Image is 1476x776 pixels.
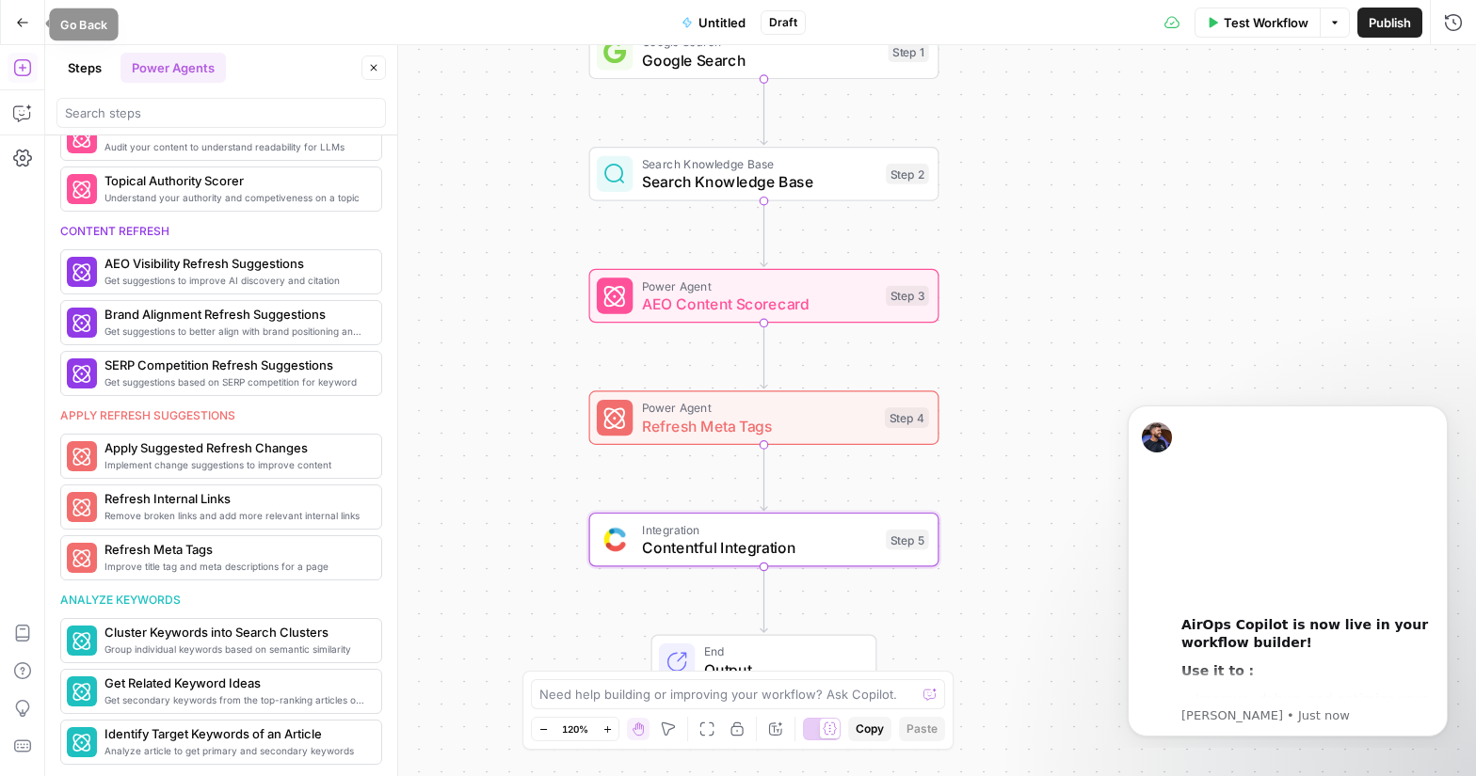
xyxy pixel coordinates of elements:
span: End [704,642,858,660]
div: Step 2 [886,164,929,184]
span: Integration [642,520,877,538]
span: Get suggestions to improve AI discovery and citation [104,273,366,288]
span: Paste [906,721,938,737]
span: Cluster Keywords into Search Clusters [104,623,366,641]
div: Step 3 [886,286,929,307]
button: Publish [1357,8,1422,38]
span: 120% [562,721,588,736]
span: SERP Competition Refresh Suggestions [104,356,366,374]
g: Edge from step_4 to step_5 [761,445,767,511]
span: AEO Visibility Refresh Suggestions [104,254,366,273]
div: Content refresh [60,223,382,240]
span: Topical Authority Scorer [104,171,366,190]
span: Copy [856,721,884,737]
div: Power AgentAEO Content ScorecardStep 3 [589,269,939,324]
span: AEO Content Scorecard [642,293,877,315]
span: Get Related Keyword Ideas [104,673,366,692]
div: Analyze keywords [60,592,382,609]
span: Test Workflow [1224,13,1308,32]
span: Contentful Integration [642,536,877,559]
div: EndOutput [589,635,939,689]
span: Draft [769,14,797,31]
span: Refresh Meta Tags [642,415,875,437]
span: Search Knowledge Base [642,170,877,193]
div: Search Knowledge BaseSearch Knowledge BaseStep 2 [589,147,939,201]
div: Step 4 [885,407,929,428]
button: Test Workflow [1195,8,1320,38]
span: Search Knowledge Base [642,155,877,173]
div: Step 5 [886,530,929,550]
div: IntegrationContentful IntegrationStep 5 [589,513,939,567]
span: Understand your authority and competiveness on a topic [104,190,366,205]
span: Publish [1369,13,1411,32]
div: Google SearchGoogle SearchStep 1 [589,25,939,80]
span: Brand Alignment Refresh Suggestions [104,305,366,324]
span: Refresh Internal Links [104,489,366,508]
span: Get suggestions to better align with brand positioning and tone [104,324,366,339]
div: Apply refresh suggestions [60,407,382,424]
button: Copy [848,717,891,741]
span: Apply Suggested Refresh Changes [104,438,366,457]
span: Group individual keywords based on semantic similarity [104,641,366,657]
g: Edge from step_3 to step_4 [761,323,767,388]
span: Google Search [642,49,879,71]
span: Identify Target Keywords of an Article [104,724,366,743]
span: Analyze article to get primary and secondary keywords [104,743,366,758]
g: Edge from step_1 to step_2 [761,79,767,145]
span: Get secondary keywords from the top-ranking articles of a target search term [104,692,366,707]
span: Refresh Meta Tags [104,540,366,559]
span: Implement change suggestions to improve content [104,457,366,472]
input: Search steps [65,103,377,122]
button: Paste [899,717,945,741]
span: Get suggestions based on SERP competition for keyword [104,374,366,389]
div: Step 1 [889,42,929,63]
div: Power AgentRefresh Meta TagsStep 4 [589,390,939,445]
img: sdasd.png [603,528,626,551]
span: Power Agent [642,277,877,294]
span: Output [704,658,858,681]
g: Edge from step_2 to step_3 [761,201,767,267]
iframe: Intercom notifications message [1099,388,1476,748]
span: Remove broken links and add more relevant internal links [104,508,366,523]
span: Audit your content to understand readability for LLMs [104,139,366,154]
span: Untitled [698,13,746,32]
g: Edge from step_5 to end [761,567,767,633]
span: Power Agent [642,399,875,417]
span: Improve title tag and meta descriptions for a page [104,559,366,574]
button: Untitled [670,8,757,38]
